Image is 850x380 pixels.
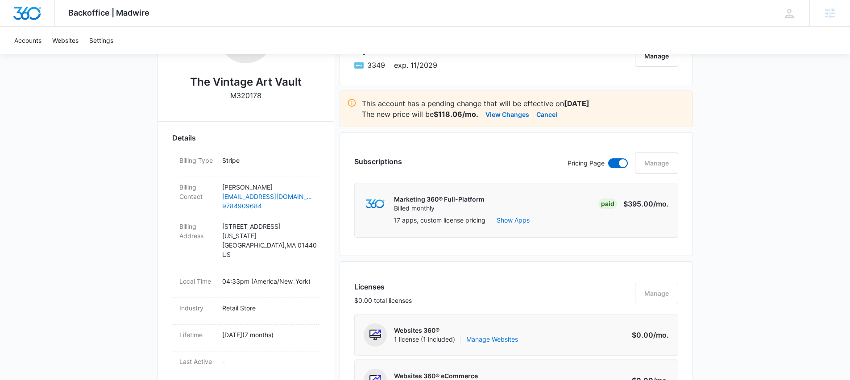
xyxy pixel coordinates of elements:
h2: The Vintage Art Vault [190,74,302,90]
button: View Changes [485,109,529,120]
h3: Subscriptions [354,156,402,167]
div: Local Time04:33pm (America/New_York) [172,271,319,298]
p: [STREET_ADDRESS][US_STATE] [GEOGRAPHIC_DATA] , MA 01440 US [222,222,312,259]
span: 1 license (1 included) [394,335,518,344]
p: 04:33pm ( America/New_York ) [222,277,312,286]
button: Cancel [536,109,557,120]
div: Last Active- [172,351,319,378]
div: v 4.0.25 [25,14,44,21]
p: - [222,357,312,366]
img: tab_domain_overview_orange.svg [24,52,31,59]
a: Websites [47,27,84,54]
button: Manage [635,45,678,67]
dt: Industry [179,303,215,313]
p: $395.00 [623,198,669,209]
a: [EMAIL_ADDRESS][DOMAIN_NAME] [222,192,312,201]
span: /mo. [653,330,669,339]
span: American Express ending with [367,60,385,70]
a: Manage Websites [466,335,518,344]
dt: Local Time [179,277,215,286]
p: Marketing 360® Full-Platform [394,195,485,204]
img: logo_orange.svg [14,14,21,21]
p: Pricing Page [568,158,605,168]
img: tab_keywords_by_traffic_grey.svg [89,52,96,59]
h3: Licenses [354,281,412,292]
div: Domain Overview [34,53,80,58]
p: Websites 360® [394,326,518,335]
div: Paid [598,198,617,209]
p: Retail Store [222,303,312,313]
div: Billing TypeStripe [172,150,319,177]
strong: [DATE] [564,99,589,108]
div: Billing Contact[PERSON_NAME][EMAIL_ADDRESS][DOMAIN_NAME]9784909684 [172,177,319,216]
dt: Billing Contact [179,182,215,201]
span: Details [172,132,196,143]
a: Settings [84,27,119,54]
span: /mo. [653,199,669,208]
a: Accounts [9,27,47,54]
p: Billed monthly [394,204,485,213]
img: marketing360Logo [365,199,385,209]
button: Show Apps [497,215,530,225]
dt: Last Active [179,357,215,366]
span: exp. 11/2029 [394,60,437,70]
div: IndustryRetail Store [172,298,319,325]
strong: $118.06/mo. [434,110,478,119]
dt: Lifetime [179,330,215,339]
div: Billing Address[STREET_ADDRESS][US_STATE][GEOGRAPHIC_DATA],MA 01440US [172,216,319,271]
div: Lifetime[DATE](7 months) [172,325,319,351]
a: 9784909684 [222,201,312,211]
p: The new price will be [362,109,478,120]
p: $0.00 total licenses [354,296,412,305]
p: This account has a pending change that will be effective on [362,98,685,109]
p: 17 apps, custom license pricing [394,215,485,225]
dt: Billing Type [179,156,215,165]
p: M320178 [230,90,261,101]
span: Backoffice | Madwire [68,8,149,17]
p: [PERSON_NAME] [222,182,312,192]
p: Stripe [222,156,312,165]
p: [DATE] ( 7 months ) [222,330,312,339]
p: $0.00 [627,330,669,340]
dt: Billing Address [179,222,215,240]
div: Keywords by Traffic [99,53,150,58]
div: Domain: [DOMAIN_NAME] [23,23,98,30]
img: website_grey.svg [14,23,21,30]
